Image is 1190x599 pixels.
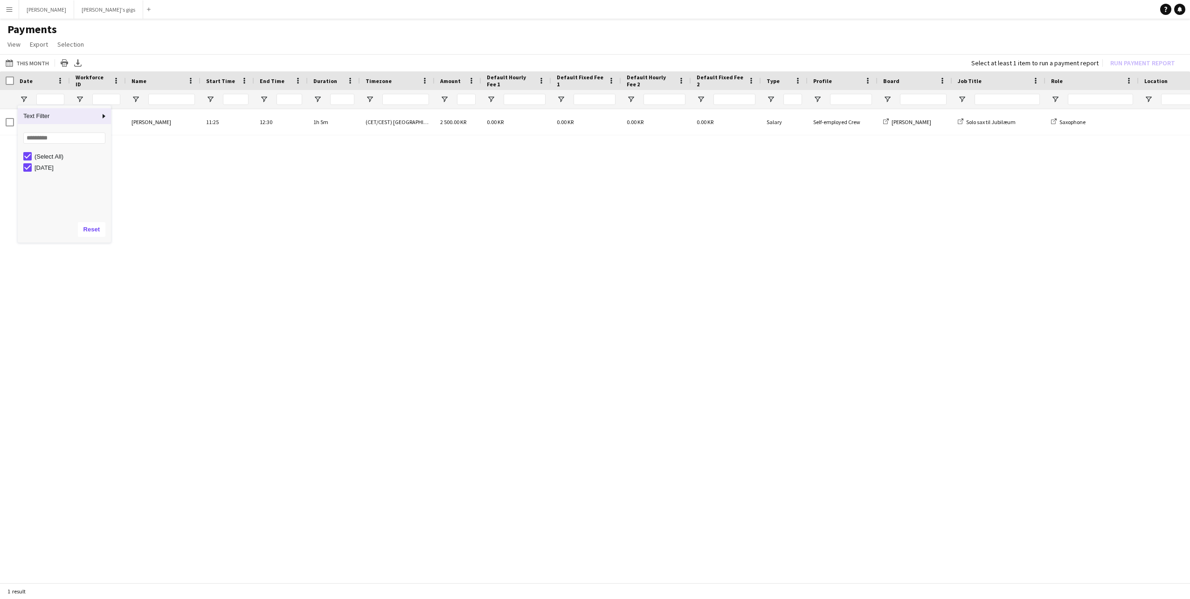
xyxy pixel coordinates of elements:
[18,151,111,173] div: Filter List
[958,118,1016,125] a: Solo sax til Jubilæum
[7,40,21,49] span: View
[627,95,635,104] button: Open Filter Menu
[54,38,88,50] a: Selection
[4,57,51,69] button: This Month
[59,57,70,69] app-action-btn: Print
[223,94,249,105] input: Start Time Filter Input
[830,94,872,105] input: Profile Filter Input
[23,132,105,144] input: Search filter values
[148,94,195,105] input: Name Filter Input
[504,94,546,105] input: Default Hourly Fee 1 Filter Input
[35,153,108,160] div: (Select All)
[883,95,892,104] button: Open Filter Menu
[691,109,761,135] div: 0.00 KR
[19,0,74,19] button: [PERSON_NAME]
[761,109,808,135] div: Salary
[313,95,322,104] button: Open Filter Menu
[813,95,822,104] button: Open Filter Menu
[260,95,268,104] button: Open Filter Menu
[30,40,48,49] span: Export
[254,109,308,135] div: 12:30
[4,38,24,50] a: View
[883,118,931,125] a: [PERSON_NAME]
[813,77,832,84] span: Profile
[1144,77,1168,84] span: Location
[767,77,780,84] span: Type
[958,95,966,104] button: Open Filter Menu
[783,94,802,105] input: Type Filter Input
[697,74,744,88] span: Default Fixed Fee 2
[277,94,302,105] input: End Time Filter Input
[206,77,235,84] span: Start Time
[131,95,140,104] button: Open Filter Menu
[382,94,429,105] input: Timezone Filter Input
[20,77,33,84] span: Date
[360,109,435,135] div: (CET/CEST) [GEOGRAPHIC_DATA]
[900,94,947,105] input: Board Filter Input
[958,77,982,84] span: Job Title
[131,118,171,125] span: [PERSON_NAME]
[76,74,109,88] span: Workforce ID
[621,109,691,135] div: 0.00 KR
[697,95,705,104] button: Open Filter Menu
[457,94,476,105] input: Amount Filter Input
[971,59,1099,67] div: Select at least 1 item to run a payment report
[20,95,28,104] button: Open Filter Menu
[92,94,120,105] input: Workforce ID Filter Input
[308,109,360,135] div: 1h 5m
[966,118,1016,125] span: Solo sax til Jubilæum
[440,95,449,104] button: Open Filter Menu
[201,109,254,135] div: 11:25
[57,40,84,49] span: Selection
[713,94,755,105] input: Default Fixed Fee 2 Filter Input
[18,105,111,243] div: Column Filter
[440,77,461,84] span: Amount
[36,94,64,105] input: Date Filter Input
[1068,94,1133,105] input: Role Filter Input
[643,94,685,105] input: Default Hourly Fee 2 Filter Input
[892,118,931,125] span: [PERSON_NAME]
[366,77,392,84] span: Timezone
[627,74,674,88] span: Default Hourly Fee 2
[1144,95,1153,104] button: Open Filter Menu
[487,95,495,104] button: Open Filter Menu
[975,94,1040,105] input: Job Title Filter Input
[18,108,100,124] span: Text Filter
[1051,77,1063,84] span: Role
[131,77,146,84] span: Name
[1059,118,1086,125] span: Saxophone
[76,95,84,104] button: Open Filter Menu
[551,109,621,135] div: 0.00 KR
[574,94,616,105] input: Default Fixed Fee 1 Filter Input
[487,74,534,88] span: Default Hourly Fee 1
[260,77,284,84] span: End Time
[557,95,565,104] button: Open Filter Menu
[206,95,214,104] button: Open Filter Menu
[366,95,374,104] button: Open Filter Menu
[481,109,551,135] div: 0.00 KR
[14,109,70,135] div: [DATE]
[78,222,105,237] button: Reset
[883,77,899,84] span: Board
[26,38,52,50] a: Export
[557,74,604,88] span: Default Fixed Fee 1
[1051,118,1086,125] a: Saxophone
[313,77,337,84] span: Duration
[1051,95,1059,104] button: Open Filter Menu
[808,109,878,135] div: Self-employed Crew
[767,95,775,104] button: Open Filter Menu
[440,118,466,125] span: 2 500.00 KR
[74,0,143,19] button: [PERSON_NAME]'s gigs
[35,164,108,171] div: [DATE]
[72,57,83,69] app-action-btn: Export XLSX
